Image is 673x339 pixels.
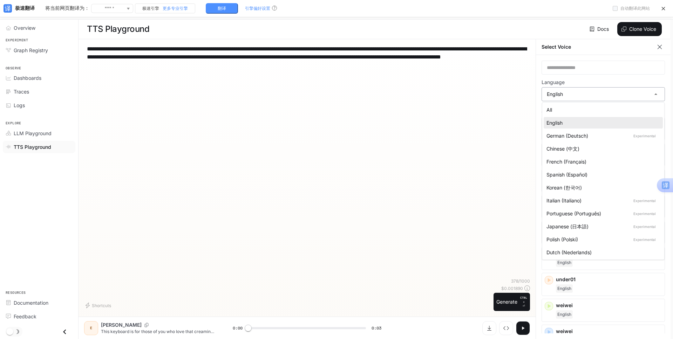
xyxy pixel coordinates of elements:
[546,106,657,113] div: All
[632,210,657,217] p: Experimental
[546,145,657,152] div: Chinese (中文)
[546,158,657,165] div: French (Français)
[632,198,657,204] p: Experimental
[546,119,657,126] div: English
[632,236,657,243] p: Experimental
[546,236,657,243] div: Polish (Polski)
[546,132,657,139] div: German (Deutsch)
[546,184,657,191] div: Korean (한국어)
[546,249,657,256] div: Dutch (Nederlands)
[546,210,657,217] div: Portuguese (Português)
[546,197,657,204] div: Italian (Italiano)
[546,171,657,178] div: Spanish (Español)
[632,223,657,230] p: Experimental
[546,223,657,230] div: Japanese (日本語)
[632,133,657,139] p: Experimental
